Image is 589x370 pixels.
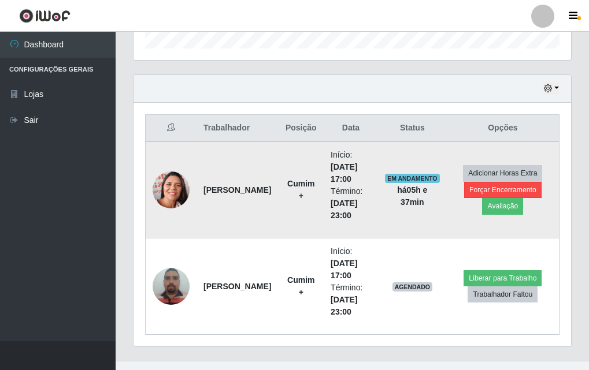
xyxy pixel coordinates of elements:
img: 1686264689334.jpeg [153,261,190,311]
strong: [PERSON_NAME] [203,282,271,291]
li: Término: [331,185,371,222]
span: AGENDADO [392,282,433,291]
button: Liberar para Trabalho [464,270,542,286]
time: [DATE] 23:00 [331,295,357,316]
span: EM ANDAMENTO [385,174,440,183]
button: Forçar Encerramento [464,182,542,198]
button: Trabalhador Faltou [468,286,538,302]
strong: há 05 h e 37 min [397,185,427,207]
strong: Cumim + [287,179,314,200]
strong: [PERSON_NAME] [203,185,271,195]
button: Adicionar Horas Extra [463,165,542,181]
th: Status [378,115,447,142]
time: [DATE] 17:00 [331,162,357,184]
img: 1691278015351.jpeg [153,167,190,214]
th: Data [324,115,378,142]
strong: Cumim + [287,275,314,297]
li: Início: [331,149,371,185]
li: Término: [331,282,371,318]
time: [DATE] 23:00 [331,199,357,220]
th: Opções [447,115,560,142]
button: Avaliação [482,198,523,214]
li: Início: [331,245,371,282]
th: Trabalhador [197,115,278,142]
th: Posição [278,115,324,142]
time: [DATE] 17:00 [331,259,357,280]
img: CoreUI Logo [19,9,71,23]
